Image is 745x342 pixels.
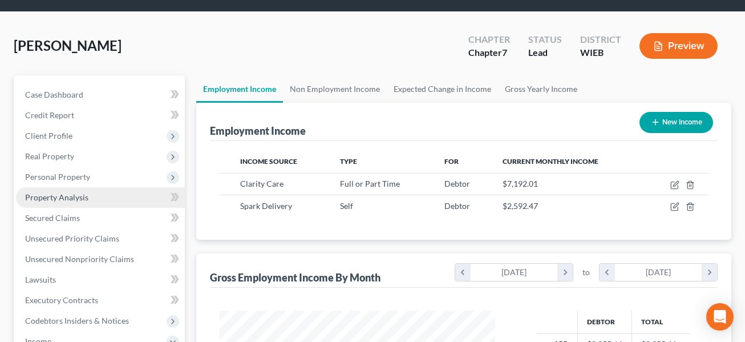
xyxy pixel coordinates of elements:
[444,157,459,166] span: For
[702,264,717,281] i: chevron_right
[582,267,590,278] span: to
[25,316,129,325] span: Codebtors Insiders & Notices
[25,295,98,305] span: Executory Contracts
[455,264,471,281] i: chevron_left
[577,311,631,333] th: Debtor
[210,271,380,284] div: Gross Employment Income By Month
[639,112,713,133] button: New Income
[502,47,507,58] span: 7
[25,131,72,140] span: Client Profile
[25,213,80,223] span: Secured Claims
[25,110,74,120] span: Credit Report
[240,179,284,188] span: Clarity Care
[25,254,134,264] span: Unsecured Nonpriority Claims
[25,192,88,202] span: Property Analysis
[631,311,690,333] th: Total
[25,151,74,161] span: Real Property
[340,157,357,166] span: Type
[580,33,621,46] div: District
[240,201,292,211] span: Spark Delivery
[706,303,734,331] div: Open Intercom Messenger
[16,85,185,105] a: Case Dashboard
[615,264,702,281] div: [DATE]
[444,201,470,211] span: Debtor
[387,75,498,103] a: Expected Change in Income
[600,264,615,281] i: chevron_left
[25,90,83,99] span: Case Dashboard
[468,46,510,59] div: Chapter
[16,249,185,269] a: Unsecured Nonpriority Claims
[639,33,718,59] button: Preview
[580,46,621,59] div: WIEB
[25,234,119,243] span: Unsecured Priority Claims
[340,179,400,188] span: Full or Part Time
[471,264,558,281] div: [DATE]
[444,179,470,188] span: Debtor
[468,33,510,46] div: Chapter
[503,201,538,211] span: $2,592.47
[16,290,185,311] a: Executory Contracts
[528,33,562,46] div: Status
[557,264,573,281] i: chevron_right
[16,269,185,290] a: Lawsuits
[25,172,90,182] span: Personal Property
[196,75,283,103] a: Employment Income
[283,75,387,103] a: Non Employment Income
[528,46,562,59] div: Lead
[14,37,122,54] span: [PERSON_NAME]
[240,157,297,166] span: Income Source
[503,157,598,166] span: Current Monthly Income
[16,228,185,249] a: Unsecured Priority Claims
[16,105,185,126] a: Credit Report
[210,124,306,138] div: Employment Income
[25,275,56,284] span: Lawsuits
[498,75,584,103] a: Gross Yearly Income
[340,201,353,211] span: Self
[16,208,185,228] a: Secured Claims
[503,179,538,188] span: $7,192.01
[16,187,185,208] a: Property Analysis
